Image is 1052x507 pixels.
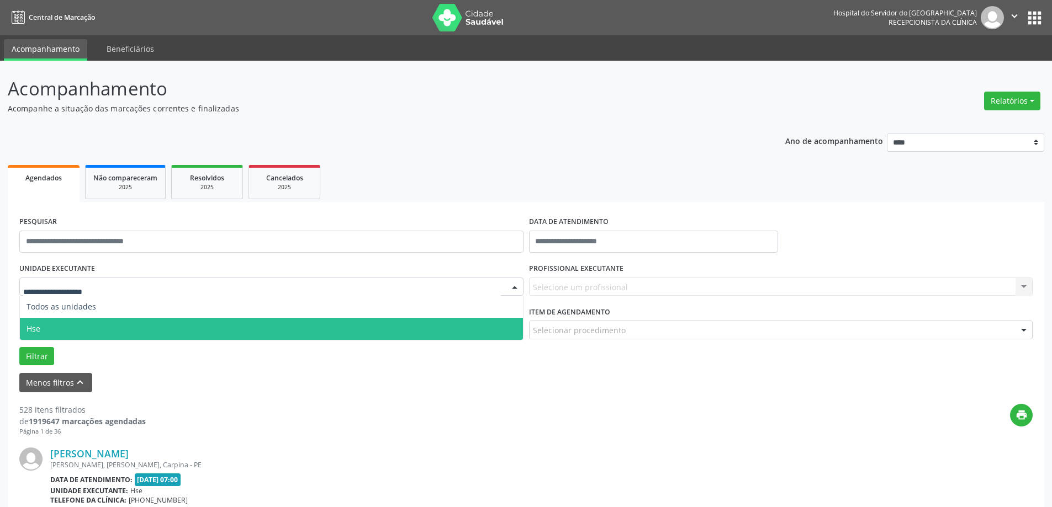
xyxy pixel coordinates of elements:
[8,8,95,26] a: Central de Marcação
[4,39,87,61] a: Acompanhamento
[27,323,40,334] span: Hse
[19,415,146,427] div: de
[1008,10,1021,22] i: 
[8,103,733,114] p: Acompanhe a situação das marcações correntes e finalizadas
[533,324,626,336] span: Selecionar procedimento
[19,404,146,415] div: 528 itens filtrados
[130,486,142,495] span: Hse
[19,260,95,277] label: UNIDADE EXECUTANTE
[529,260,623,277] label: PROFISSIONAL EXECUTANTE
[50,495,126,505] b: Telefone da clínica:
[135,473,181,486] span: [DATE] 07:00
[19,214,57,231] label: PESQUISAR
[529,214,609,231] label: DATA DE ATENDIMENTO
[833,8,977,18] div: Hospital do Servidor do [GEOGRAPHIC_DATA]
[74,376,86,388] i: keyboard_arrow_up
[27,301,96,312] span: Todos as unidades
[1010,404,1033,426] button: print
[984,92,1040,110] button: Relatórios
[19,373,92,392] button: Menos filtroskeyboard_arrow_up
[29,13,95,22] span: Central de Marcação
[25,173,62,183] span: Agendados
[99,39,162,58] a: Beneficiários
[19,347,54,366] button: Filtrar
[50,447,129,460] a: [PERSON_NAME]
[8,75,733,103] p: Acompanhamento
[93,183,157,191] div: 2025
[129,495,188,505] span: [PHONE_NUMBER]
[19,447,43,471] img: img
[785,134,883,147] p: Ano de acompanhamento
[93,173,157,183] span: Não compareceram
[50,460,867,469] div: [PERSON_NAME], [PERSON_NAME], Carpina - PE
[19,427,146,436] div: Página 1 de 36
[29,416,146,426] strong: 1919647 marcações agendadas
[179,183,235,191] div: 2025
[889,18,977,27] span: Recepcionista da clínica
[1016,409,1028,421] i: print
[257,183,312,191] div: 2025
[190,173,224,183] span: Resolvidos
[50,486,128,495] b: Unidade executante:
[266,173,303,183] span: Cancelados
[1004,6,1025,29] button: 
[529,303,610,321] label: Item de agendamento
[50,475,133,484] b: Data de atendimento:
[1025,8,1044,28] button: apps
[981,6,1004,29] img: img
